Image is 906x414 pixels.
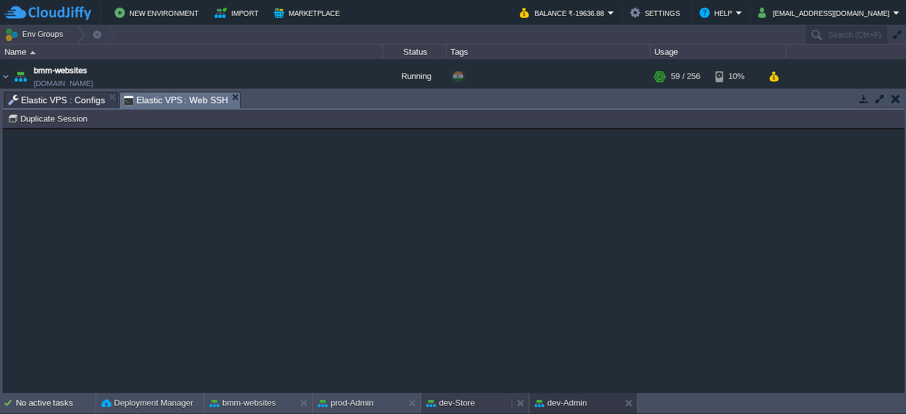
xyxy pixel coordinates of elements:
[630,5,684,20] button: Settings
[318,397,373,410] button: prod-Admin
[1,59,11,94] img: AMDAwAAAACH5BAEAAAAALAAAAAABAAEAAAICRAEAOw==
[274,5,343,20] button: Marketplace
[384,45,446,59] div: Status
[700,5,736,20] button: Help
[210,397,276,410] button: bmm-websites
[447,45,650,59] div: Tags
[4,5,91,21] img: CloudJiffy
[8,113,91,124] button: Duplicate Session
[651,45,786,59] div: Usage
[4,25,68,43] button: Env Groups
[383,59,447,94] div: Running
[30,51,36,54] img: AMDAwAAAACH5BAEAAAAALAAAAAABAAEAAAICRAEAOw==
[34,64,87,77] a: bmm-websites
[426,397,475,410] button: dev-Store
[34,77,93,90] span: [DOMAIN_NAME]
[215,5,262,20] button: Import
[671,59,700,94] div: 59 / 256
[16,393,96,413] div: No active tasks
[115,5,203,20] button: New Environment
[11,59,29,94] img: AMDAwAAAACH5BAEAAAAALAAAAAABAAEAAAICRAEAOw==
[8,92,105,108] span: Elastic VPS : Configs
[101,397,193,410] button: Deployment Manager
[715,59,757,94] div: 10%
[535,397,587,410] button: dev-Admin
[124,92,229,108] span: Elastic VPS : Web SSH
[1,45,382,59] div: Name
[520,5,608,20] button: Balance ₹-19636.88
[758,5,893,20] button: [EMAIL_ADDRESS][DOMAIN_NAME]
